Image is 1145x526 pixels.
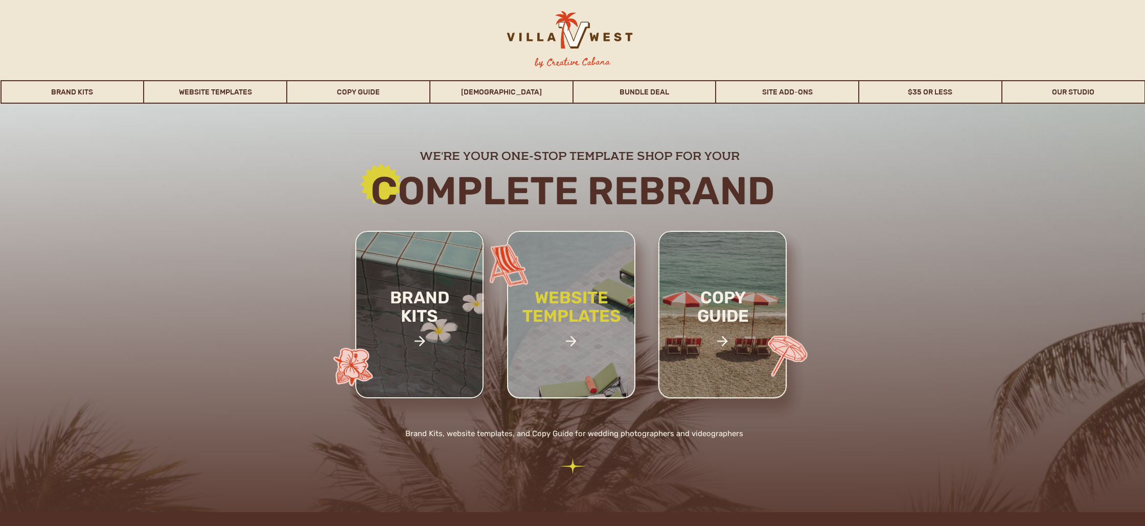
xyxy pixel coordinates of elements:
a: Site Add-Ons [716,80,858,104]
a: copy guide [676,289,770,360]
h3: by Creative Cabana [526,55,619,70]
h2: we're your one-stop template shop for your [347,149,812,161]
a: Bundle Deal [574,80,716,104]
a: Our Studio [1002,80,1144,104]
a: [DEMOGRAPHIC_DATA] [430,80,572,104]
a: brand kits [376,289,463,353]
a: Website Templates [144,80,286,104]
a: Copy Guide [287,80,429,104]
a: Brand Kits [2,80,144,104]
h2: Brand Kits, website templates, and Copy Guide for wedding photographers and videographers [345,427,804,442]
h2: Complete rebrand [296,170,849,211]
a: website templates [505,289,638,347]
a: $35 or Less [859,80,1001,104]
